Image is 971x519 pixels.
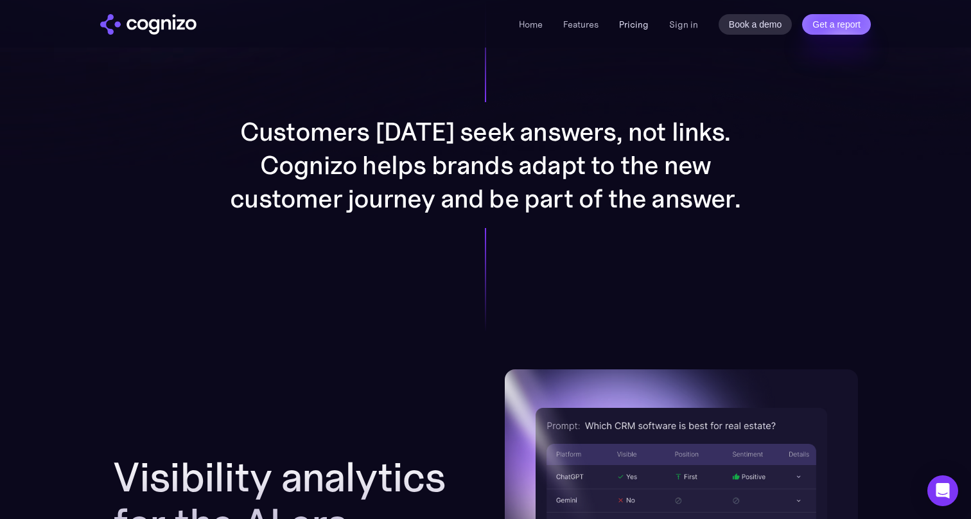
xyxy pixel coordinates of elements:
[719,14,792,35] a: Book a demo
[563,19,599,30] a: Features
[619,19,649,30] a: Pricing
[100,14,197,35] img: cognizo logo
[669,17,698,32] a: Sign in
[229,115,742,215] p: Customers [DATE] seek answers, not links. Cognizo helps brands adapt to the new customer journey ...
[802,14,871,35] a: Get a report
[100,14,197,35] a: home
[927,475,958,506] div: Open Intercom Messenger
[519,19,543,30] a: Home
